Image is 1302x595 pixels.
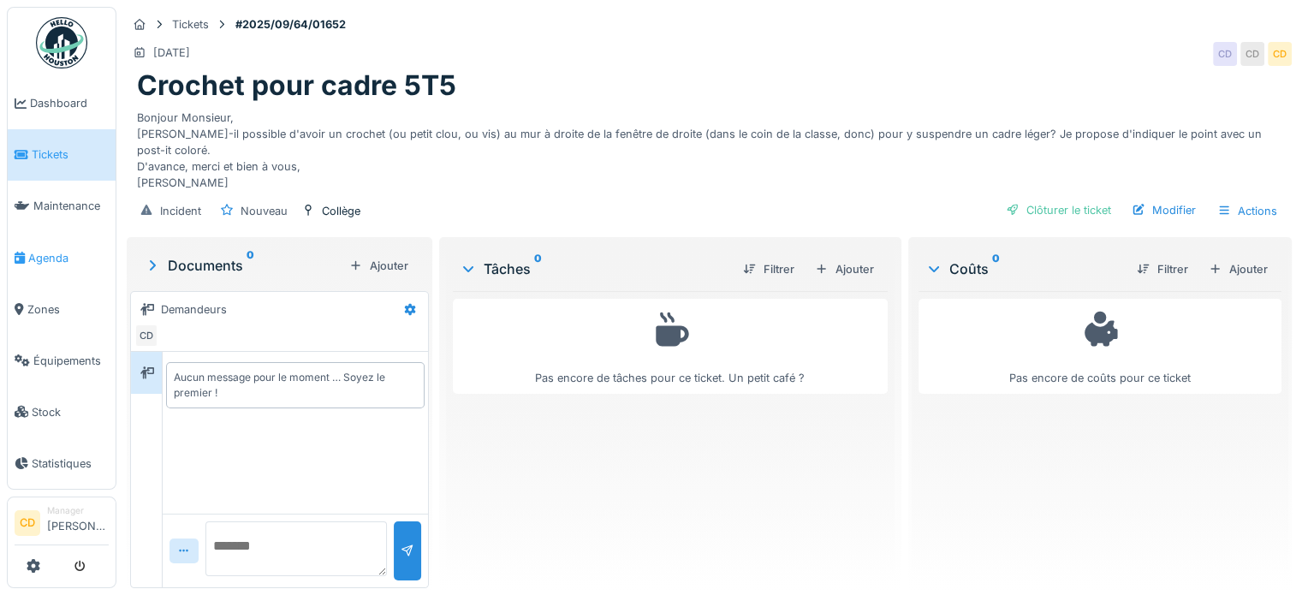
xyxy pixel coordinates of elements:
[33,198,109,214] span: Maintenance
[1240,42,1264,66] div: CD
[15,510,40,536] li: CD
[1130,258,1195,281] div: Filtrer
[8,437,116,489] a: Statistiques
[464,306,877,386] div: Pas encore de tâches pour ce ticket. Un petit café ?
[322,203,360,219] div: Collège
[172,16,209,33] div: Tickets
[992,259,1000,279] sup: 0
[930,306,1270,386] div: Pas encore de coûts pour ce ticket
[999,199,1118,222] div: Clôturer le ticket
[33,353,109,369] span: Équipements
[1125,199,1203,222] div: Modifier
[8,181,116,232] a: Maintenance
[32,404,109,420] span: Stock
[1210,199,1285,223] div: Actions
[161,301,227,318] div: Demandeurs
[534,259,542,279] sup: 0
[27,301,109,318] span: Zones
[241,203,288,219] div: Nouveau
[808,258,881,281] div: Ajouter
[32,146,109,163] span: Tickets
[1213,42,1237,66] div: CD
[28,250,109,266] span: Agenda
[8,283,116,335] a: Zones
[736,258,801,281] div: Filtrer
[137,69,456,102] h1: Crochet pour cadre 5T5
[1202,258,1275,281] div: Ajouter
[153,45,190,61] div: [DATE]
[229,16,353,33] strong: #2025/09/64/01652
[174,370,417,401] div: Aucun message pour le moment … Soyez le premier !
[342,254,415,277] div: Ajouter
[30,95,109,111] span: Dashboard
[36,17,87,68] img: Badge_color-CXgf-gQk.svg
[47,504,109,517] div: Manager
[137,103,1281,192] div: Bonjour Monsieur, [PERSON_NAME]-il possible d'avoir un crochet (ou petit clou, ou vis) au mur à d...
[8,78,116,129] a: Dashboard
[8,232,116,283] a: Agenda
[144,255,342,276] div: Documents
[247,255,254,276] sup: 0
[8,129,116,181] a: Tickets
[15,504,109,545] a: CD Manager[PERSON_NAME]
[8,386,116,437] a: Stock
[32,455,109,472] span: Statistiques
[134,324,158,348] div: CD
[160,203,201,219] div: Incident
[1268,42,1292,66] div: CD
[460,259,729,279] div: Tâches
[8,335,116,386] a: Équipements
[925,259,1123,279] div: Coûts
[47,504,109,541] li: [PERSON_NAME]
